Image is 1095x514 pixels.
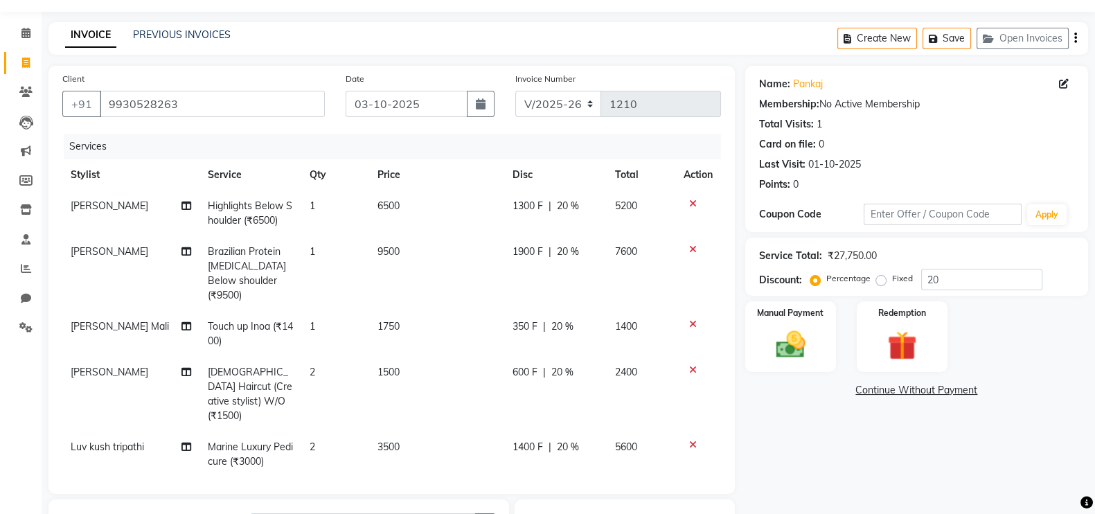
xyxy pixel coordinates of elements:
label: Percentage [826,272,871,285]
span: 1 [310,245,315,258]
th: Qty [301,159,369,190]
div: 1 [817,117,822,132]
span: Highlights Below Shoulder (₹6500) [208,200,292,227]
span: | [549,440,551,454]
label: Manual Payment [757,307,824,319]
th: Disc [504,159,607,190]
span: 2 [310,441,315,453]
div: Membership: [759,97,819,112]
span: Marine Luxury Pedicure (₹3000) [208,441,293,468]
div: Total Visits: [759,117,814,132]
span: 1300 F [513,199,543,213]
button: Apply [1027,204,1067,225]
span: 1400 F [513,440,543,454]
span: | [543,319,546,334]
span: 1900 F [513,245,543,259]
span: 5600 [615,441,637,453]
span: 5200 [615,200,637,212]
label: Date [346,73,364,85]
th: Price [369,159,504,190]
span: 7600 [615,245,637,258]
th: Total [607,159,675,190]
div: 0 [793,177,799,192]
th: Action [675,159,721,190]
span: 20 % [557,440,579,454]
span: 1750 [377,320,400,333]
button: Open Invoices [977,28,1069,49]
span: 20 % [557,245,579,259]
img: _cash.svg [767,328,814,362]
span: Brazilian Protein [MEDICAL_DATA] Below shoulder (₹9500) [208,245,286,301]
th: Stylist [62,159,199,190]
span: 600 F [513,365,537,380]
span: 1 [310,320,315,333]
span: | [549,199,551,213]
div: Services [64,134,731,159]
span: | [549,245,551,259]
th: Service [199,159,301,190]
button: Save [923,28,971,49]
span: [PERSON_NAME] [71,245,148,258]
label: Client [62,73,84,85]
span: 6500 [377,200,400,212]
div: ₹27,750.00 [828,249,877,263]
span: 1500 [377,366,400,378]
span: 1 [310,200,315,212]
span: 20 % [557,199,579,213]
span: 350 F [513,319,537,334]
span: 9500 [377,245,400,258]
span: Luv kush tripathi [71,441,144,453]
span: [PERSON_NAME] [71,200,148,212]
div: Name: [759,77,790,91]
div: Points: [759,177,790,192]
a: INVOICE [65,23,116,48]
span: 2400 [615,366,637,378]
a: Continue Without Payment [748,383,1085,398]
img: _gift.svg [878,328,925,364]
div: Coupon Code [759,207,864,222]
button: Create New [837,28,917,49]
input: Search by Name/Mobile/Email/Code [100,91,325,117]
label: Fixed [892,272,913,285]
span: Touch up Inoa (₹1400) [208,320,293,347]
span: 1400 [615,320,637,333]
label: Invoice Number [515,73,576,85]
span: 2 [310,366,315,378]
a: PREVIOUS INVOICES [133,28,231,41]
div: Service Total: [759,249,822,263]
span: 20 % [551,319,573,334]
div: Card on file: [759,137,816,152]
div: Discount: [759,273,802,287]
div: 01-10-2025 [808,157,861,172]
input: Enter Offer / Coupon Code [864,204,1022,225]
span: [PERSON_NAME] Mali [71,320,169,333]
button: +91 [62,91,101,117]
span: 3500 [377,441,400,453]
span: [DEMOGRAPHIC_DATA] Haircut (Creative stylist) W/O (₹1500) [208,366,292,422]
div: Last Visit: [759,157,805,172]
div: No Active Membership [759,97,1074,112]
span: [PERSON_NAME] [71,366,148,378]
span: | [543,365,546,380]
label: Redemption [878,307,926,319]
div: 0 [819,137,824,152]
a: Pankaj [793,77,823,91]
span: 20 % [551,365,573,380]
